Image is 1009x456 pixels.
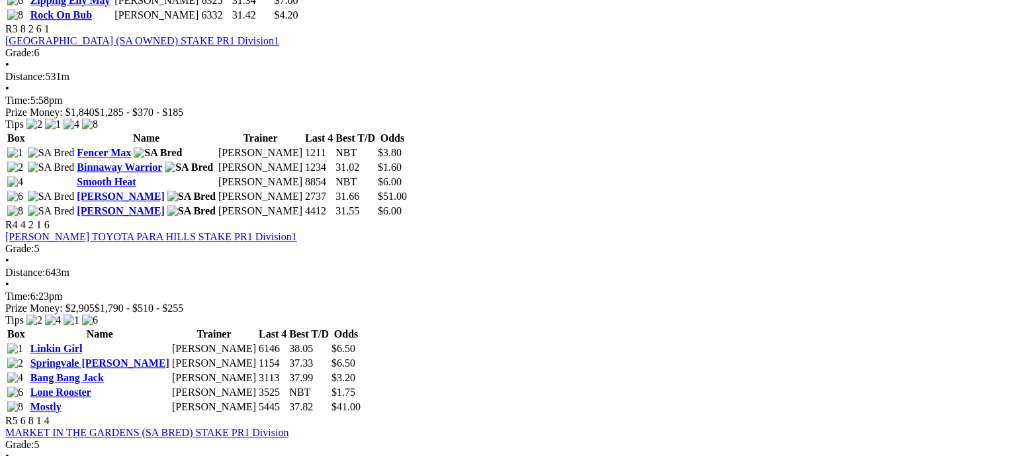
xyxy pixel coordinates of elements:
[30,343,83,354] a: Linkin Girl
[5,279,9,290] span: •
[218,161,303,174] td: [PERSON_NAME]
[5,267,45,278] span: Distance:
[5,23,18,34] span: R3
[218,205,303,218] td: [PERSON_NAME]
[5,71,1004,83] div: 531m
[5,255,9,266] span: •
[7,161,23,173] img: 2
[258,357,287,370] td: 1154
[30,372,104,383] a: Bang Bang Jack
[7,387,23,398] img: 6
[7,191,23,203] img: 6
[218,175,303,189] td: [PERSON_NAME]
[232,9,273,22] td: 31.42
[82,314,98,326] img: 6
[304,146,333,160] td: 1211
[7,401,23,413] img: 8
[5,243,1004,255] div: 5
[378,161,402,173] span: $1.60
[5,107,1004,118] div: Prize Money: $1,840
[5,95,1004,107] div: 5:58pm
[5,118,24,130] span: Tips
[5,47,1004,59] div: 6
[258,328,287,341] th: Last 4
[77,147,131,158] a: Fencer Max
[64,314,79,326] img: 1
[114,9,199,22] td: [PERSON_NAME]
[335,146,376,160] td: NBT
[218,146,303,160] td: [PERSON_NAME]
[167,191,216,203] img: SA Bred
[28,191,75,203] img: SA Bred
[7,205,23,217] img: 8
[45,314,61,326] img: 4
[77,191,164,202] a: [PERSON_NAME]
[258,386,287,399] td: 3525
[5,302,1004,314] div: Prize Money: $2,905
[331,387,355,398] span: $1.75
[171,386,257,399] td: [PERSON_NAME]
[7,372,23,384] img: 4
[76,132,216,145] th: Name
[5,231,297,242] a: [PERSON_NAME] TOYOTA PARA HILLS STAKE PR1 Division1
[7,328,25,340] span: Box
[304,175,333,189] td: 8854
[28,161,75,173] img: SA Bred
[288,400,329,414] td: 37.82
[304,132,333,145] th: Last 4
[5,267,1004,279] div: 643m
[167,205,216,217] img: SA Bred
[288,328,329,341] th: Best T/D
[5,427,288,438] a: MARKET IN THE GARDENS (SA BRED) STAKE PR1 Division
[378,176,402,187] span: $6.00
[21,415,50,426] span: 6 8 1 4
[331,401,361,412] span: $41.00
[304,161,333,174] td: 1234
[7,357,23,369] img: 2
[95,107,184,118] span: $1,285 - $370 - $185
[171,328,257,341] th: Trainer
[5,291,1004,302] div: 6:23pm
[5,95,30,106] span: Time:
[171,342,257,355] td: [PERSON_NAME]
[5,83,9,94] span: •
[45,118,61,130] img: 1
[288,357,329,370] td: 37.33
[335,161,376,174] td: 31.02
[288,371,329,385] td: 37.99
[200,9,230,22] td: 6332
[30,9,92,21] a: Rock On Bub
[258,371,287,385] td: 3113
[5,35,279,46] a: [GEOGRAPHIC_DATA] (SA OWNED) STAKE PR1 Division1
[5,59,9,70] span: •
[5,439,1004,451] div: 5
[335,190,376,203] td: 31.66
[7,176,23,188] img: 4
[77,176,136,187] a: Smooth Heat
[378,191,407,202] span: $51.00
[134,147,182,159] img: SA Bred
[171,371,257,385] td: [PERSON_NAME]
[378,205,402,216] span: $6.00
[378,147,402,158] span: $3.80
[64,118,79,130] img: 4
[7,343,23,355] img: 1
[7,147,23,159] img: 1
[258,342,287,355] td: 6146
[5,291,30,302] span: Time:
[335,205,376,218] td: 31.55
[5,71,45,82] span: Distance:
[30,401,62,412] a: Mostly
[218,190,303,203] td: [PERSON_NAME]
[304,205,333,218] td: 4412
[21,219,50,230] span: 4 2 1 6
[171,400,257,414] td: [PERSON_NAME]
[165,161,213,173] img: SA Bred
[30,357,169,369] a: Springvale [PERSON_NAME]
[377,132,408,145] th: Odds
[288,342,329,355] td: 38.05
[331,328,361,341] th: Odds
[30,328,170,341] th: Name
[171,357,257,370] td: [PERSON_NAME]
[77,161,162,173] a: Binnaway Warrior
